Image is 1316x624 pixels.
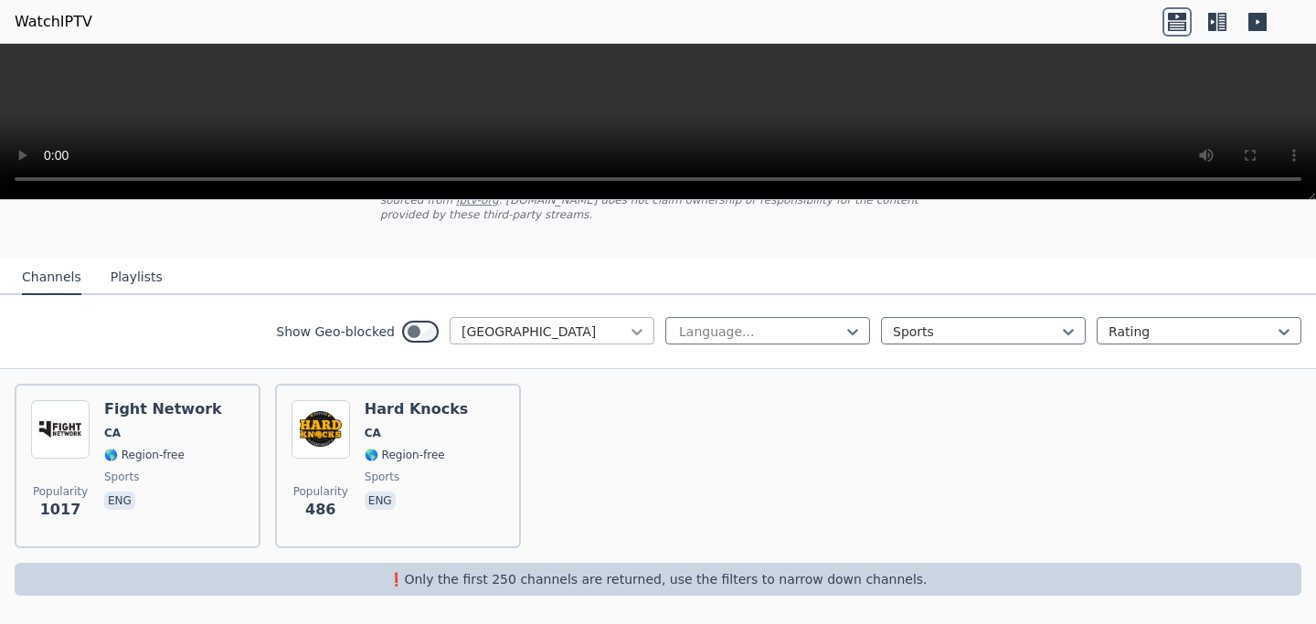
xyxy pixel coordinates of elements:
[33,484,88,499] span: Popularity
[104,448,185,462] span: 🌎 Region-free
[111,260,163,295] button: Playlists
[293,484,348,499] span: Popularity
[15,11,92,33] a: WatchIPTV
[365,400,469,418] h6: Hard Knocks
[104,400,222,418] h6: Fight Network
[380,178,936,222] p: [DOMAIN_NAME] does not host or serve any video content directly. All streams available here are s...
[104,492,135,510] p: eng
[276,323,395,341] label: Show Geo-blocked
[31,400,90,459] img: Fight Network
[22,570,1294,588] p: ❗️Only the first 250 channels are returned, use the filters to narrow down channels.
[104,426,121,440] span: CA
[365,470,399,484] span: sports
[365,448,445,462] span: 🌎 Region-free
[292,400,350,459] img: Hard Knocks
[22,260,81,295] button: Channels
[305,499,335,521] span: 486
[365,492,396,510] p: eng
[365,426,381,440] span: CA
[40,499,81,521] span: 1017
[104,470,139,484] span: sports
[456,194,499,206] a: iptv-org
